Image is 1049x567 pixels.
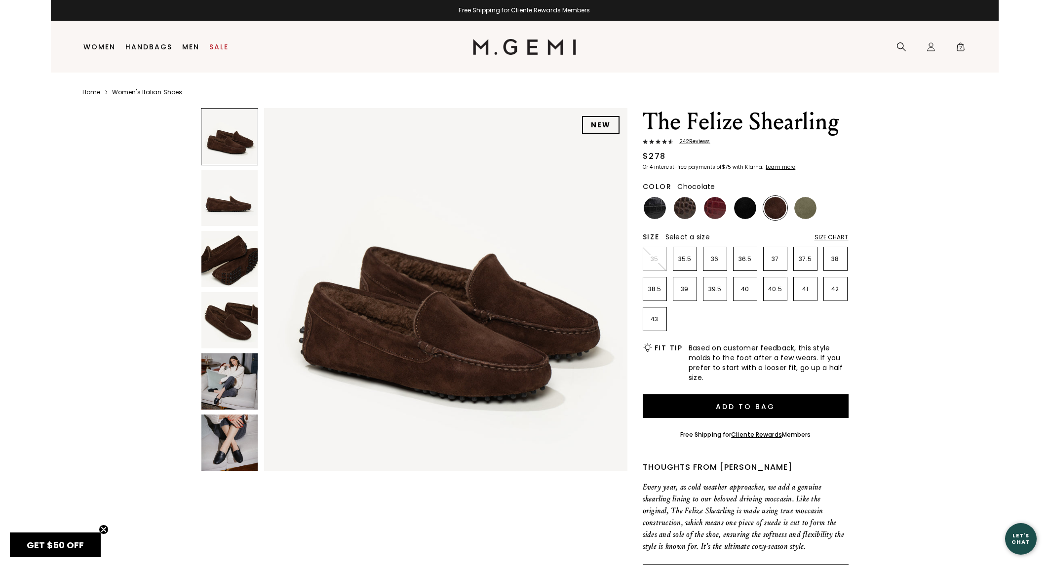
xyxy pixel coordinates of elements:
[643,183,672,190] h2: Color
[734,197,756,219] img: Black
[643,461,849,473] div: Thoughts from [PERSON_NAME]
[731,430,782,439] a: Cliente Rewards
[201,415,258,471] img: The Felize Shearling
[765,164,795,170] a: Learn more
[643,139,849,147] a: 242Reviews
[82,88,100,96] a: Home
[125,43,172,51] a: Handbags
[182,43,199,51] a: Men
[703,255,727,263] p: 36
[643,151,666,162] div: $278
[824,255,847,263] p: 38
[264,108,627,471] img: The Felize Shearling
[703,285,727,293] p: 39.5
[201,170,258,226] img: The Felize Shearling
[733,163,765,171] klarna-placement-style-body: with Klarna
[643,163,722,171] klarna-placement-style-body: Or 4 interest-free payments of
[734,285,757,293] p: 40
[673,255,697,263] p: 35.5
[643,394,849,418] button: Add to Bag
[473,39,576,55] img: M.Gemi
[689,343,849,382] span: Based on customer feedback, this style molds to the foot after a few wears. If you prefer to star...
[680,431,811,439] div: Free Shipping for Members
[677,182,715,191] span: Chocolate
[201,292,258,348] img: The Felize Shearling
[704,197,726,219] img: Burgundy Croc
[673,285,697,293] p: 39
[51,6,999,14] div: Free Shipping for Cliente Rewards Members
[643,108,849,136] h1: The Felize Shearling
[10,532,101,557] div: GET $50 OFFClose teaser
[794,285,817,293] p: 41
[665,232,710,242] span: Select a size
[643,285,666,293] p: 38.5
[766,163,795,171] klarna-placement-style-cta: Learn more
[734,255,757,263] p: 36.5
[643,233,660,241] h2: Size
[794,197,816,219] img: Olive
[201,353,258,410] img: The Felize Shearling
[209,43,229,51] a: Sale
[764,285,787,293] p: 40.5
[643,315,666,323] p: 43
[674,197,696,219] img: Chocolate Croc
[764,197,786,219] img: Chocolate
[643,255,666,263] p: 35
[643,481,849,552] p: Every year, as cold weather approaches, we add a genuine shearling lining to our beloved driving ...
[815,233,849,241] div: Size Chart
[794,255,817,263] p: 37.5
[582,116,620,134] div: NEW
[99,525,109,534] button: Close teaser
[83,43,116,51] a: Women
[201,231,258,287] img: The Felize Shearling
[655,344,683,352] h2: Fit Tip
[764,255,787,263] p: 37
[673,139,710,145] span: 242 Review s
[956,44,966,54] span: 2
[112,88,182,96] a: Women's Italian Shoes
[722,163,731,171] klarna-placement-style-amount: $75
[824,285,847,293] p: 42
[644,197,666,219] img: Black Croc
[1005,532,1037,545] div: Let's Chat
[27,539,84,551] span: GET $50 OFF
